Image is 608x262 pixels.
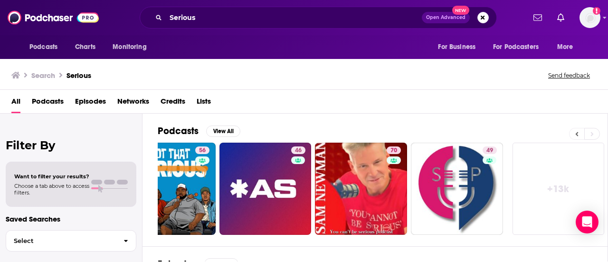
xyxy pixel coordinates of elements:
[6,230,136,252] button: Select
[422,12,470,23] button: Open AdvancedNew
[579,7,600,28] img: User Profile
[117,94,149,113] a: Networks
[158,125,240,137] a: PodcastsView All
[486,146,493,155] span: 49
[483,146,497,154] a: 49
[32,94,64,113] a: Podcasts
[593,7,600,15] svg: Add a profile image
[219,143,312,235] a: 46
[161,94,185,113] a: Credits
[23,38,70,56] button: open menu
[11,94,20,113] a: All
[513,143,605,235] a: +13k
[551,38,585,56] button: open menu
[14,183,89,196] span: Choose a tab above to access filters.
[123,143,216,235] a: 56
[29,40,57,54] span: Podcasts
[411,143,503,235] a: 49
[31,71,55,80] h3: Search
[197,94,211,113] a: Lists
[75,94,106,113] a: Episodes
[6,238,116,244] span: Select
[69,38,101,56] a: Charts
[493,40,539,54] span: For Podcasters
[438,40,475,54] span: For Business
[195,146,209,154] a: 56
[206,126,240,137] button: View All
[315,143,407,235] a: 70
[553,10,568,26] a: Show notifications dropdown
[8,9,99,27] img: Podchaser - Follow, Share and Rate Podcasts
[166,10,422,25] input: Search podcasts, credits, & more...
[158,125,199,137] h2: Podcasts
[452,6,469,15] span: New
[530,10,546,26] a: Show notifications dropdown
[6,214,136,223] p: Saved Searches
[579,7,600,28] button: Show profile menu
[387,146,401,154] a: 70
[140,7,497,29] div: Search podcasts, credits, & more...
[487,38,552,56] button: open menu
[66,71,91,80] h3: Serious
[291,146,305,154] a: 46
[14,173,89,180] span: Want to filter your results?
[576,211,598,233] div: Open Intercom Messenger
[295,146,302,155] span: 46
[390,146,397,155] span: 70
[113,40,146,54] span: Monitoring
[199,146,206,155] span: 56
[579,7,600,28] span: Logged in as AtriaBooks
[545,71,593,79] button: Send feedback
[426,15,465,20] span: Open Advanced
[75,40,95,54] span: Charts
[557,40,573,54] span: More
[6,138,136,152] h2: Filter By
[106,38,159,56] button: open menu
[431,38,487,56] button: open menu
